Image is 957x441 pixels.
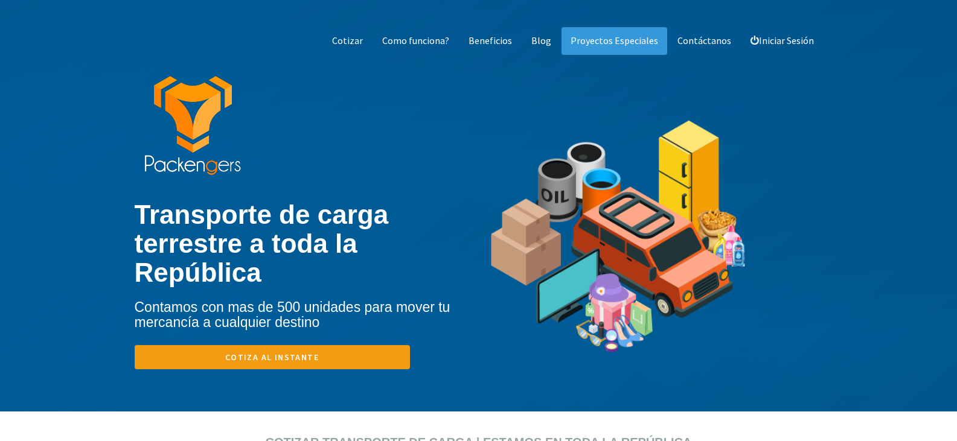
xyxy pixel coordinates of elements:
[144,76,242,176] img: packengers
[135,200,389,288] b: Transporte de carga terrestre a toda la República
[522,27,560,55] a: Blog
[668,27,740,55] a: Contáctanos
[9,411,948,424] div: click para cotizar
[459,27,521,55] a: Beneficios
[741,27,823,55] a: Iniciar Sesión
[323,27,372,55] a: Cotizar
[488,79,749,412] img: tipos de mercancia de transporte de carga
[135,300,479,331] h4: Contamos con mas de 500 unidades para mover tu mercancía a cualquier destino
[135,345,410,369] a: Cotiza al instante
[373,27,458,55] a: Como funciona?
[562,27,667,55] a: Proyectos Especiales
